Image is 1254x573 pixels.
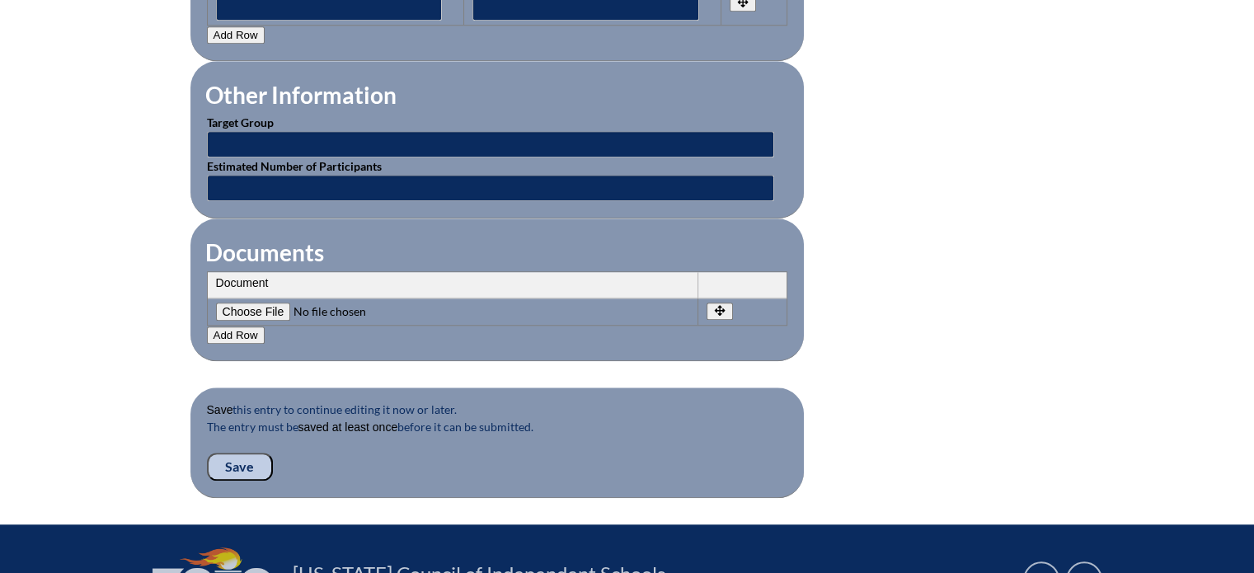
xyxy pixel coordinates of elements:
[207,453,273,481] input: Save
[207,115,274,129] label: Target Group
[207,403,233,416] b: Save
[207,26,265,44] button: Add Row
[204,238,326,266] legend: Documents
[207,326,265,344] button: Add Row
[298,420,398,434] b: saved at least once
[207,159,382,173] label: Estimated Number of Participants
[208,272,698,298] th: Document
[207,401,787,418] p: this entry to continue editing it now or later.
[204,81,398,109] legend: Other Information
[207,418,787,453] p: The entry must be before it can be submitted.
